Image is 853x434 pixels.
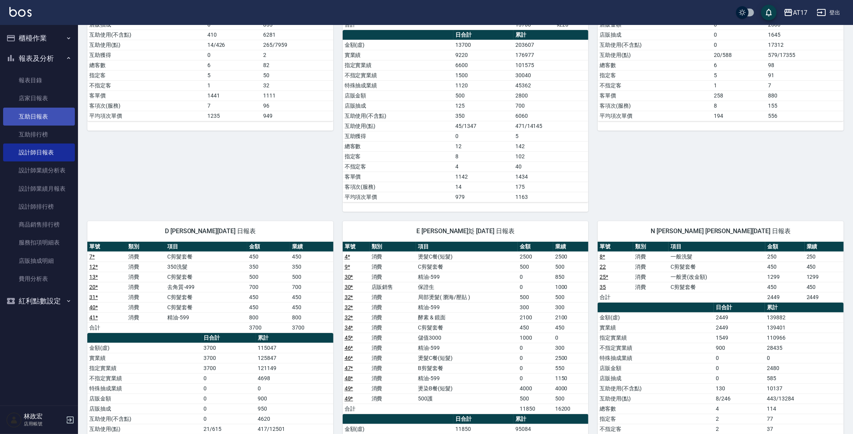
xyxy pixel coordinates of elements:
td: 7 [205,101,261,111]
td: 350 [290,262,333,272]
td: 450 [247,292,290,302]
td: 平均項次單價 [598,111,712,121]
td: 消費 [370,383,416,393]
button: 紅利點數設定 [3,291,75,311]
td: 3700 [247,322,290,333]
a: 店販抽成明細 [3,252,75,270]
a: 設計師日報表 [3,143,75,161]
td: 消費 [126,272,165,282]
img: Logo [9,7,32,17]
td: 消費 [370,363,416,373]
td: 139401 [765,322,844,333]
td: 消費 [370,322,416,333]
td: 0 [202,383,256,393]
td: 500 [453,90,513,101]
th: 項目 [416,242,518,252]
td: 700 [513,101,588,111]
td: 精油-599 [165,312,247,322]
td: 不指定實業績 [598,343,714,353]
td: 250 [805,252,844,262]
td: 2449 [805,292,844,302]
td: 500 [518,292,553,302]
td: 0 [518,373,553,383]
table: a dense table [598,242,844,303]
td: 0 [765,353,844,363]
td: 1299 [805,272,844,282]
td: 總客數 [598,60,712,70]
td: C剪髮套餐 [165,292,247,302]
td: 精油-599 [416,272,518,282]
td: 消費 [370,262,416,272]
th: 項目 [669,242,765,252]
td: 0 [202,373,256,383]
td: 互助使用(點) [87,40,205,50]
th: 累計 [765,303,844,313]
td: 2449 [714,312,765,322]
td: 500 [247,272,290,282]
td: 0 [518,363,553,373]
td: 精油-599 [416,302,518,312]
td: 300 [518,302,553,312]
td: 消費 [126,252,165,262]
a: 互助日報表 [3,108,75,126]
td: 500 [290,272,333,282]
td: 500 [518,262,553,272]
a: 設計師業績月報表 [3,180,75,198]
td: 1299 [765,272,804,282]
td: 8 [712,101,766,111]
img: Person [6,412,22,428]
td: 450 [553,322,589,333]
th: 單號 [598,242,633,252]
td: 850 [553,272,589,282]
td: C剪髮套餐 [669,262,765,272]
td: 550 [553,363,589,373]
td: 1 [205,80,261,90]
td: 45/1347 [453,121,513,131]
td: 0 [518,272,553,282]
td: 3700 [202,363,256,373]
td: 特殊抽成業績 [343,80,453,90]
td: 121149 [256,363,333,373]
td: 消費 [126,282,165,292]
td: 2100 [518,312,553,322]
td: 消費 [633,282,669,292]
td: 91 [766,70,843,80]
td: C剪髮套餐 [416,322,518,333]
td: C剪髮套餐 [165,272,247,282]
td: B剪髮套餐 [416,363,518,373]
td: 一般燙(改金額) [669,272,765,282]
td: C剪髮套餐 [669,282,765,292]
td: 258 [712,90,766,101]
td: 精油-599 [416,343,518,353]
td: 1645 [766,30,843,40]
td: 3700 [202,343,256,353]
td: 6060 [513,111,588,121]
td: 9220 [453,50,513,60]
th: 業績 [290,242,333,252]
td: 101575 [513,60,588,70]
td: 客項次(服務) [87,101,205,111]
td: 指定實業績 [87,363,202,373]
td: 176977 [513,50,588,60]
td: 450 [518,322,553,333]
td: 450 [247,302,290,312]
a: 22 [600,264,606,270]
td: 6600 [453,60,513,70]
td: 客單價 [343,172,453,182]
td: 精油-599 [416,373,518,383]
div: AT17 [793,8,807,18]
td: 4698 [256,373,333,383]
th: 日合計 [202,333,256,343]
td: 消費 [370,343,416,353]
td: 410 [205,30,261,40]
th: 金額 [247,242,290,252]
td: 實業績 [598,322,714,333]
td: 155 [766,101,843,111]
td: 110966 [765,333,844,343]
td: 300 [553,302,589,312]
td: 平均項次單價 [343,192,453,202]
td: 700 [247,282,290,292]
td: 0 [714,363,765,373]
span: D [PERSON_NAME][DATE] 日報表 [97,227,324,235]
td: 30040 [513,70,588,80]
